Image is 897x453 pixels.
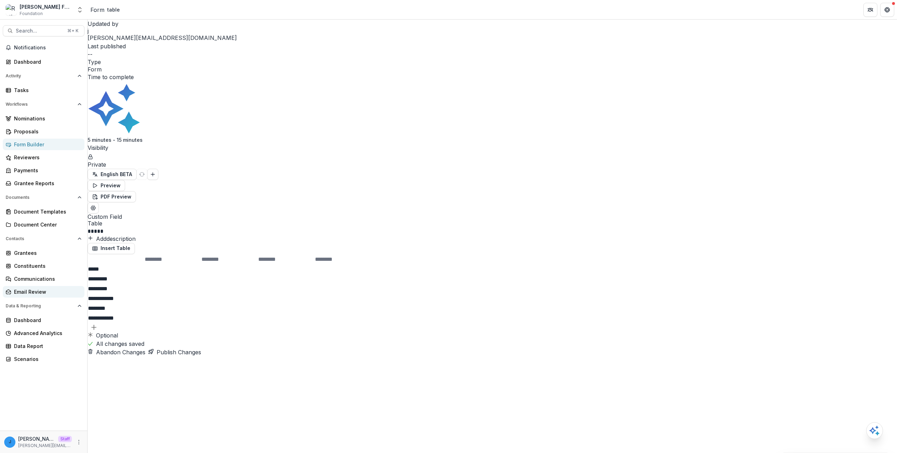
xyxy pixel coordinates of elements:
a: Reviewers [3,152,84,163]
p: Private [88,160,106,169]
div: Constituents [14,262,79,270]
button: Abandon Changes [88,348,145,356]
p: Staff [58,436,72,442]
span: Activity [6,74,75,78]
a: Grantees [3,247,84,259]
a: Email Review [3,286,84,298]
a: Data Report [3,340,84,352]
div: Document Center [14,221,79,228]
span: Workflows [6,102,75,107]
div: Communications [14,275,79,283]
div: jonah@trytemelio.com [9,440,11,444]
button: Refresh Translation [136,169,148,180]
button: Open Activity [3,70,84,82]
button: Notifications [3,42,84,53]
button: Open Data & Reporting [3,300,84,312]
button: Required [88,331,118,340]
div: Form Builder [14,141,79,148]
a: Document Center [3,219,84,230]
p: -- [88,50,93,58]
nav: breadcrumb [90,5,123,15]
button: Add field [90,323,97,331]
a: Grantee Reports [3,177,84,189]
div: jonah@trytemelio.com [88,28,237,34]
span: Documents [6,195,75,200]
div: Nominations [14,115,79,122]
div: Data Report [14,342,79,350]
a: Nominations [3,113,84,124]
a: Advanced Analytics [3,327,84,339]
a: Form Builder [3,139,84,150]
div: Grantees [14,249,79,257]
p: Type [88,58,897,66]
div: [PERSON_NAME] Foundation [20,3,72,11]
button: English BETA [88,169,137,180]
button: Preview [88,180,125,191]
p: All changes saved [96,340,144,348]
p: 5 minutes - 15 minutes [88,136,143,144]
a: Tasks [3,84,84,96]
div: Payments [14,167,79,174]
button: Open AI Assistant [866,422,883,439]
a: Dashboard [3,56,84,68]
div: Tasks [14,86,79,94]
a: Communications [3,273,84,285]
div: Reviewers [14,154,79,161]
div: Grantee Reports [14,180,79,187]
a: Dashboard [3,314,84,326]
span: Custom Field [88,214,897,220]
button: Search... [3,25,84,36]
button: PDF Preview [88,191,136,202]
button: Open Contacts [3,233,84,244]
button: Add Language [147,169,158,180]
a: Document Templates [3,206,84,217]
p: Time to complete [88,73,897,81]
div: Dashboard [14,58,79,65]
p: Last published [88,42,897,50]
button: Open Workflows [3,99,84,110]
p: [PERSON_NAME][EMAIL_ADDRESS][DOMAIN_NAME] [88,34,237,42]
img: Ruthwick Foundation [6,4,17,15]
button: Edit Form Settings [88,202,99,214]
div: Advanced Analytics [14,329,79,337]
a: Scenarios [3,353,84,365]
span: Notifications [14,45,82,51]
p: [PERSON_NAME][EMAIL_ADDRESS][DOMAIN_NAME] [18,442,72,449]
span: Foundation [20,11,43,17]
span: Data & Reporting [6,304,75,308]
span: Form [88,66,102,73]
div: Email Review [14,288,79,295]
button: Partners [863,3,877,17]
span: Table [88,220,897,227]
button: Open Documents [3,192,84,203]
div: Scenarios [14,355,79,363]
p: Updated by [88,20,897,28]
span: Contacts [6,236,75,241]
a: Payments [3,165,84,176]
span: Search... [16,28,63,34]
button: More [75,438,83,446]
button: Adddescription [88,235,136,243]
button: Get Help [880,3,894,17]
button: Open entity switcher [75,3,85,17]
a: Proposals [3,126,84,137]
div: Document Templates [14,208,79,215]
a: Form [90,6,104,14]
div: table [107,6,120,13]
p: [PERSON_NAME][EMAIL_ADDRESS][DOMAIN_NAME] [18,435,55,442]
a: Constituents [3,260,84,272]
div: ⌘ + K [66,27,80,35]
button: Publish Changes [148,348,201,356]
div: Proposals [14,128,79,135]
p: Visibility [88,144,897,152]
button: Insert Table [88,243,135,254]
div: Dashboard [14,316,79,324]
